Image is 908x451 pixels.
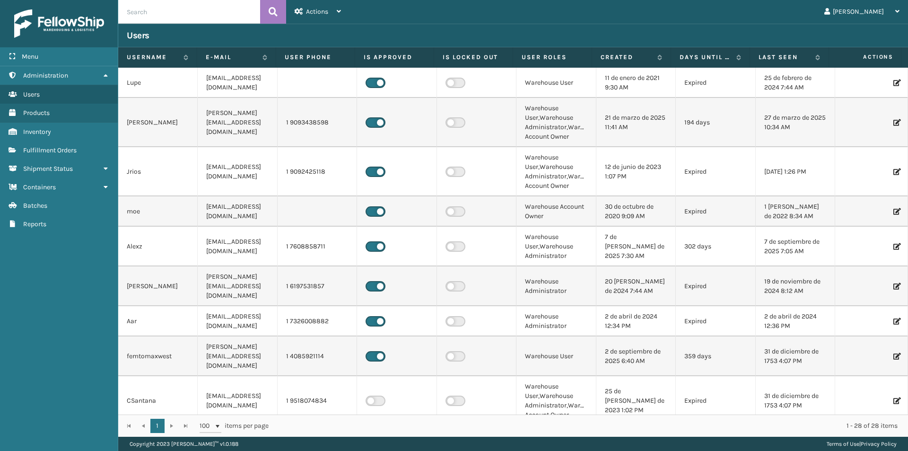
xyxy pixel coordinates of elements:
td: 1 7608858711 [278,227,357,266]
td: 2 de abril de 2024 12:34 PM [596,306,676,336]
td: Jrios [118,147,198,196]
label: Created [601,53,653,62]
i: Edit [893,318,899,325]
td: Warehouse User [516,336,596,376]
span: Actions [306,8,328,16]
td: 31 de diciembre de 1753 4:07 PM [756,336,835,376]
td: 1 9092425118 [278,147,357,196]
label: Username [127,53,179,62]
img: logo [14,9,104,38]
span: Inventory [23,128,51,136]
td: [PERSON_NAME] [118,98,198,147]
td: 302 days [676,227,755,266]
label: Days until password expires [680,53,732,62]
td: Warehouse Administrator [516,306,596,336]
label: E-mail [206,53,258,62]
td: 31 de diciembre de 1753 4:07 PM [756,376,835,425]
span: Actions [832,49,899,65]
span: Products [23,109,50,117]
span: Administration [23,71,68,80]
td: CSantana [118,376,198,425]
td: 21 de marzo de 2025 11:41 AM [596,98,676,147]
td: 12 de junio de 2023 1:07 PM [596,147,676,196]
td: 1 [PERSON_NAME] de 2022 8:34 AM [756,196,835,227]
i: Edit [893,243,899,250]
span: 100 [200,421,214,431]
td: [EMAIL_ADDRESS][DOMAIN_NAME] [198,306,277,336]
td: 27 de marzo de 2025 10:34 AM [756,98,835,147]
td: Warehouse User,Warehouse Administrator,Warehouse Account Owner [516,147,596,196]
td: Warehouse Administrator [516,266,596,306]
td: 1 9093438598 [278,98,357,147]
i: Edit [893,80,899,86]
td: 1 9518074834 [278,376,357,425]
td: 2 de abril de 2024 12:36 PM [756,306,835,336]
td: [EMAIL_ADDRESS][DOMAIN_NAME] [198,376,277,425]
i: Edit [893,283,899,290]
td: 7 de septiembre de 2025 7:05 AM [756,227,835,266]
td: 11 de enero de 2021 9:30 AM [596,68,676,98]
td: Warehouse User [516,68,596,98]
span: Reports [23,220,46,228]
td: 25 de [PERSON_NAME] de 2023 1:02 PM [596,376,676,425]
td: 2 de septiembre de 2025 6:40 AM [596,336,676,376]
td: Expired [676,306,755,336]
a: 1 [150,419,165,433]
label: Is Locked Out [443,53,504,62]
td: 20 [PERSON_NAME] de 2024 7:44 AM [596,266,676,306]
td: 194 days [676,98,755,147]
span: items per page [200,419,269,433]
i: Edit [893,119,899,126]
td: Warehouse User,Warehouse Administrator,Warehouse Account Owner [516,376,596,425]
td: [PERSON_NAME][EMAIL_ADDRESS][DOMAIN_NAME] [198,266,277,306]
td: 1 6197531857 [278,266,357,306]
td: 30 de octubre de 2020 9:09 AM [596,196,676,227]
td: Warehouse Account Owner [516,196,596,227]
td: Lupe [118,68,198,98]
td: [PERSON_NAME][EMAIL_ADDRESS][DOMAIN_NAME] [198,336,277,376]
label: Is Approved [364,53,425,62]
td: 19 de noviembre de 2024 8:12 AM [756,266,835,306]
td: [PERSON_NAME] [118,266,198,306]
label: Last Seen [759,53,811,62]
td: [PERSON_NAME][EMAIL_ADDRESS][DOMAIN_NAME] [198,98,277,147]
td: Warehouse User,Warehouse Administrator,Warehouse Account Owner [516,98,596,147]
td: 1 4085921114 [278,336,357,376]
td: Expired [676,68,755,98]
div: | [827,437,897,451]
i: Edit [893,208,899,215]
span: Batches [23,202,47,210]
td: 359 days [676,336,755,376]
label: User Roles [522,53,583,62]
td: Expired [676,266,755,306]
i: Edit [893,353,899,360]
i: Edit [893,398,899,404]
td: [EMAIL_ADDRESS][DOMAIN_NAME] [198,147,277,196]
td: 1 7326008882 [278,306,357,336]
td: [EMAIL_ADDRESS][DOMAIN_NAME] [198,227,277,266]
a: Terms of Use [827,441,859,447]
td: 25 de febrero de 2024 7:44 AM [756,68,835,98]
td: [EMAIL_ADDRESS][DOMAIN_NAME] [198,196,277,227]
td: Alexz [118,227,198,266]
h3: Users [127,30,149,41]
td: Expired [676,196,755,227]
a: Privacy Policy [861,441,897,447]
td: moe [118,196,198,227]
td: Aar [118,306,198,336]
span: Users [23,90,40,98]
td: Expired [676,147,755,196]
i: Edit [893,168,899,175]
span: Shipment Status [23,165,73,173]
td: [DATE] 1:26 PM [756,147,835,196]
label: User phone [285,53,346,62]
span: Menu [22,53,38,61]
div: 1 - 28 of 28 items [282,421,898,431]
span: Containers [23,183,56,191]
p: Copyright 2023 [PERSON_NAME]™ v 1.0.188 [130,437,238,451]
td: Warehouse User,Warehouse Administrator [516,227,596,266]
td: 7 de [PERSON_NAME] de 2025 7:30 AM [596,227,676,266]
td: [EMAIL_ADDRESS][DOMAIN_NAME] [198,68,277,98]
td: femtomaxwest [118,336,198,376]
td: Expired [676,376,755,425]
